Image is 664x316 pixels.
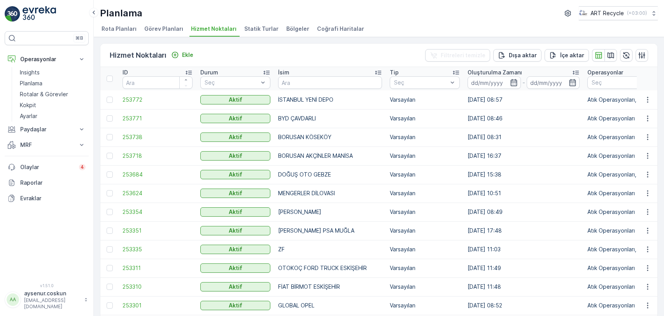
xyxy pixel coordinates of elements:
span: 253354 [123,208,193,216]
p: Evraklar [20,194,86,202]
button: AAaysenur.coskun[EMAIL_ADDRESS][DOMAIN_NAME] [5,290,89,310]
a: Ayarlar [17,111,89,122]
a: 253301 [123,302,193,309]
td: [DATE] 10:51 [464,184,583,203]
td: [DATE] 11:03 [464,240,583,259]
button: Aktif [200,132,270,142]
td: [DATE] 08:31 [464,128,583,147]
td: [DATE] 08:49 [464,203,583,221]
button: Aktif [200,170,270,179]
div: Toggle Row Selected [107,115,113,122]
a: Insights [17,67,89,78]
p: Aktif [229,171,242,178]
span: Hizmet Noktaları [191,25,237,33]
div: Toggle Row Selected [107,97,113,103]
a: 253718 [123,152,193,160]
p: Olaylar [20,163,74,171]
p: Planlama [20,79,42,87]
p: Varsayılan [390,245,460,253]
p: [PERSON_NAME] PSA MUĞLA [278,227,382,235]
a: Kokpit [17,100,89,111]
a: 253771 [123,115,193,122]
p: ( +03:00 ) [627,10,647,16]
a: 253351 [123,227,193,235]
button: Paydaşlar [5,122,89,137]
a: 253310 [123,283,193,291]
button: İçe aktar [545,49,589,62]
div: Toggle Row Selected [107,265,113,271]
p: Varsayılan [390,115,460,122]
p: Hizmet Noktaları [110,50,166,61]
p: GLOBAL OPEL [278,302,382,309]
p: 4 [81,164,84,170]
p: FİAT BİRMOT ESKİŞEHİR [278,283,382,291]
button: Filtreleri temizle [425,49,490,62]
td: [DATE] 08:52 [464,296,583,315]
div: AA [7,293,19,306]
p: Varsayılan [390,152,460,160]
p: Varsayılan [390,189,460,197]
p: Aktif [229,227,242,235]
button: Dışa aktar [493,49,541,62]
td: [DATE] 11:48 [464,277,583,296]
input: dd/mm/yyyy [527,76,580,89]
p: Varsayılan [390,227,460,235]
button: Aktif [200,282,270,291]
span: v 1.51.0 [5,283,89,288]
div: Toggle Row Selected [107,153,113,159]
td: [DATE] 17:48 [464,221,583,240]
p: [PERSON_NAME] [278,208,382,216]
p: Aktif [229,96,242,104]
div: Toggle Row Selected [107,284,113,290]
div: Toggle Row Selected [107,228,113,234]
td: [DATE] 08:46 [464,109,583,128]
span: 253311 [123,264,193,272]
input: dd/mm/yyyy [468,76,521,89]
p: Varsayılan [390,302,460,309]
a: 253624 [123,189,193,197]
p: Aktif [229,302,242,309]
p: Dışa aktar [509,51,537,59]
a: 253738 [123,133,193,141]
p: ART Recycle [590,9,624,17]
span: Bölgeler [286,25,309,33]
td: [DATE] 11:49 [464,259,583,277]
img: logo_light-DOdMpM7g.png [23,6,56,22]
p: Varsayılan [390,264,460,272]
div: Toggle Row Selected [107,171,113,178]
span: Görev Planları [144,25,183,33]
p: Insights [20,69,40,76]
p: Aktif [229,264,242,272]
a: Raporlar [5,175,89,191]
button: Aktif [200,301,270,310]
p: BORUSAN AKÇİNLER MANİSA [278,152,382,160]
div: Toggle Row Selected [107,134,113,140]
p: OTOKOÇ FORD TRUCK ESKİŞEHİR [278,264,382,272]
p: Aktif [229,189,242,197]
p: İsim [278,69,289,76]
p: aysenur.coskun [24,290,80,297]
img: image_23.png [579,9,587,18]
p: Aktif [229,115,242,122]
button: MRF [5,137,89,153]
input: Ara [123,76,193,89]
button: ART Recycle(+03:00) [579,6,658,20]
p: İSTANBUL YENİ DEPO [278,96,382,104]
p: DOĞUŞ OTO GEBZE [278,171,382,178]
p: Varsayılan [390,133,460,141]
p: Aktif [229,152,242,160]
p: MRF [20,141,73,149]
img: logo [5,6,20,22]
p: Tip [390,69,399,76]
td: [DATE] 08:57 [464,90,583,109]
button: Ekle [168,50,196,60]
a: Planlama [17,78,89,89]
a: Olaylar4 [5,159,89,175]
a: 253772 [123,96,193,104]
